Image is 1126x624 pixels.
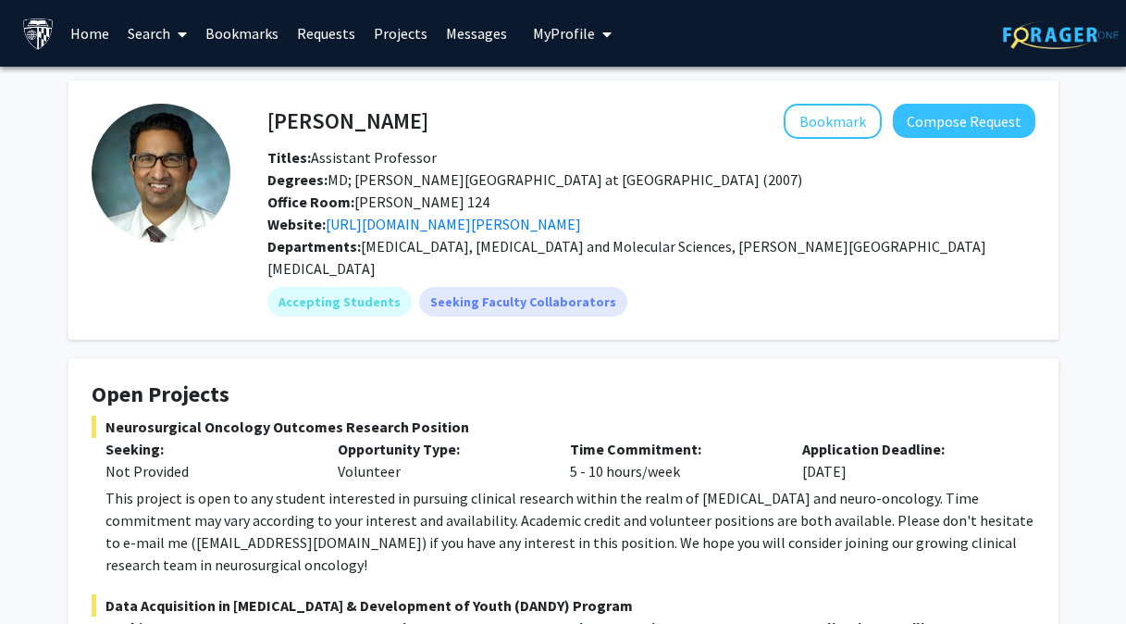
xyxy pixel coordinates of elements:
p: Opportunity Type: [338,438,542,460]
a: Messages [437,1,516,66]
div: Volunteer [324,438,556,482]
a: Opens in a new tab [326,215,581,233]
p: Time Commitment: [570,438,774,460]
a: Projects [365,1,437,66]
span: My Profile [533,24,595,43]
span: [MEDICAL_DATA], [MEDICAL_DATA] and Molecular Sciences, [PERSON_NAME][GEOGRAPHIC_DATA][MEDICAL_DATA] [267,237,986,278]
b: Titles: [267,148,311,167]
b: Departments: [267,237,361,256]
img: ForagerOne Logo [1003,20,1119,49]
div: Not Provided [105,460,310,482]
div: This project is open to any student interested in pursuing clinical research within the realm of ... [105,487,1035,576]
b: Office Room: [267,193,354,211]
span: MD; [PERSON_NAME][GEOGRAPHIC_DATA] at [GEOGRAPHIC_DATA] (2007) [267,170,802,189]
h4: [PERSON_NAME] [267,104,428,138]
a: Requests [288,1,365,66]
a: Home [61,1,118,66]
div: [DATE] [788,438,1021,482]
span: Neurosurgical Oncology Outcomes Research Position [92,416,1035,438]
iframe: Chat [14,541,79,610]
span: Assistant Professor [267,148,437,167]
span: Data Acquisition in [MEDICAL_DATA] & Development of Youth (DANDY) Program [92,594,1035,617]
b: Website: [267,215,326,233]
button: Compose Request to Raj Mukherjee [893,104,1035,138]
b: Degrees: [267,170,328,189]
a: Bookmarks [196,1,288,66]
p: Application Deadline: [802,438,1007,460]
button: Add Raj Mukherjee to Bookmarks [784,104,882,139]
div: 5 - 10 hours/week [556,438,788,482]
h4: Open Projects [92,381,1035,408]
a: Search [118,1,196,66]
img: Profile Picture [92,104,230,243]
img: Johns Hopkins University Logo [22,18,55,50]
mat-chip: Accepting Students [267,287,412,317]
p: Seeking: [105,438,310,460]
mat-chip: Seeking Faculty Collaborators [419,287,627,317]
span: [PERSON_NAME] 124 [267,193,489,211]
